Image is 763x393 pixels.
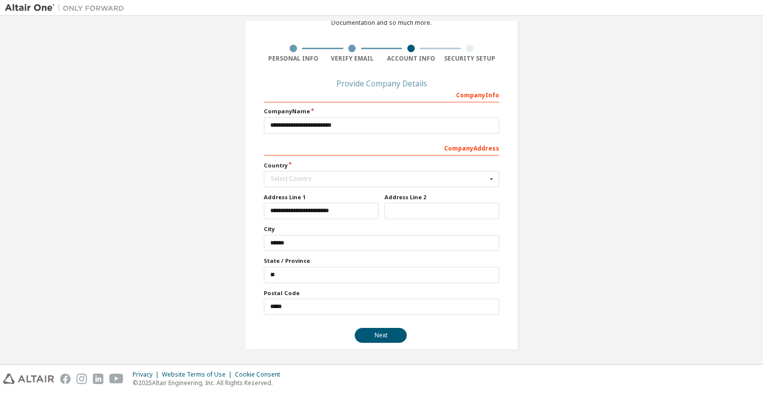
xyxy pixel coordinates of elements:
div: Privacy [133,371,162,379]
div: Company Info [264,86,499,102]
p: © 2025 Altair Engineering, Inc. All Rights Reserved. [133,379,286,387]
div: Provide Company Details [264,80,499,86]
div: Personal Info [264,55,323,63]
img: altair_logo.svg [3,374,54,384]
label: Country [264,161,499,169]
label: Postal Code [264,289,499,297]
label: Address Line 2 [384,193,499,201]
img: instagram.svg [76,374,87,384]
div: Cookie Consent [235,371,286,379]
label: Address Line 1 [264,193,379,201]
img: linkedin.svg [93,374,103,384]
div: Select Country [271,176,487,182]
div: Security Setup [441,55,500,63]
img: youtube.svg [109,374,124,384]
button: Next [355,328,407,343]
div: Website Terms of Use [162,371,235,379]
div: Verify Email [323,55,382,63]
img: Altair One [5,3,129,13]
div: Company Address [264,140,499,156]
label: Company Name [264,107,499,115]
label: State / Province [264,257,499,265]
div: Account Info [381,55,441,63]
img: facebook.svg [60,374,71,384]
label: City [264,225,499,233]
